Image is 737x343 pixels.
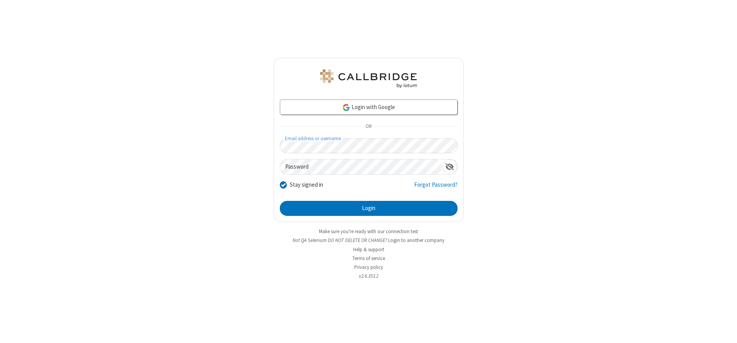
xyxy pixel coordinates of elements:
[352,255,385,262] a: Terms of service
[414,181,458,195] a: Forgot Password?
[274,272,464,280] li: v2.6.353.2
[280,99,458,115] a: Login with Google
[353,246,384,253] a: Help & support
[388,237,445,244] button: Login to another company
[442,159,457,174] div: Show password
[280,159,442,174] input: Password
[342,103,350,112] img: google-icon.png
[362,121,375,132] span: OR
[319,228,418,235] a: Make sure you're ready with our connection test
[274,237,464,244] li: Not QA Selenium DO NOT DELETE OR CHANGE?
[280,138,458,153] input: Email address or username
[354,264,383,270] a: Privacy policy
[319,70,418,88] img: QA Selenium DO NOT DELETE OR CHANGE
[290,181,323,189] label: Stay signed in
[280,201,458,216] button: Login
